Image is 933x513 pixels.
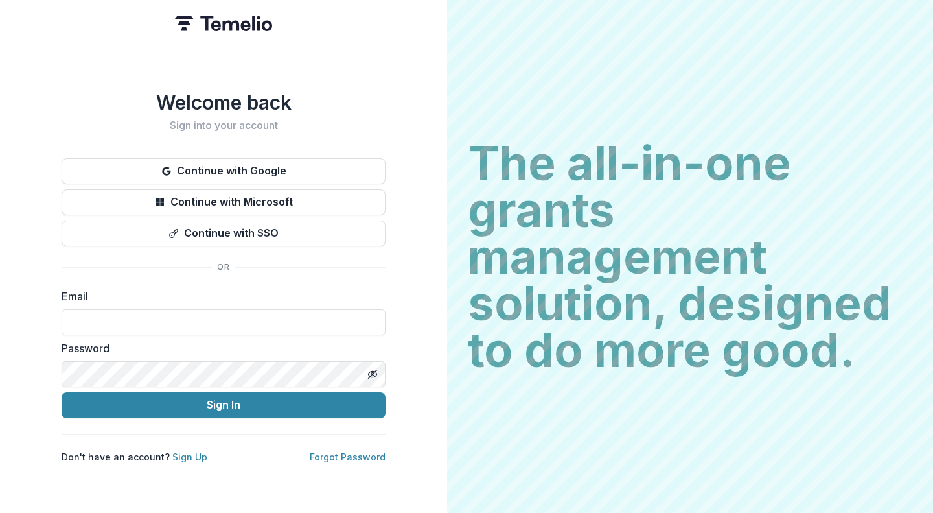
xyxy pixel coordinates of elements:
[62,221,386,246] button: Continue with SSO
[62,289,378,304] label: Email
[62,158,386,184] button: Continue with Google
[62,340,378,356] label: Password
[62,392,386,418] button: Sign In
[175,16,272,31] img: Temelio
[62,450,207,464] p: Don't have an account?
[62,189,386,215] button: Continue with Microsoft
[62,119,386,132] h2: Sign into your account
[172,451,207,462] a: Sign Up
[62,91,386,114] h1: Welcome back
[362,364,383,385] button: Toggle password visibility
[310,451,386,462] a: Forgot Password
